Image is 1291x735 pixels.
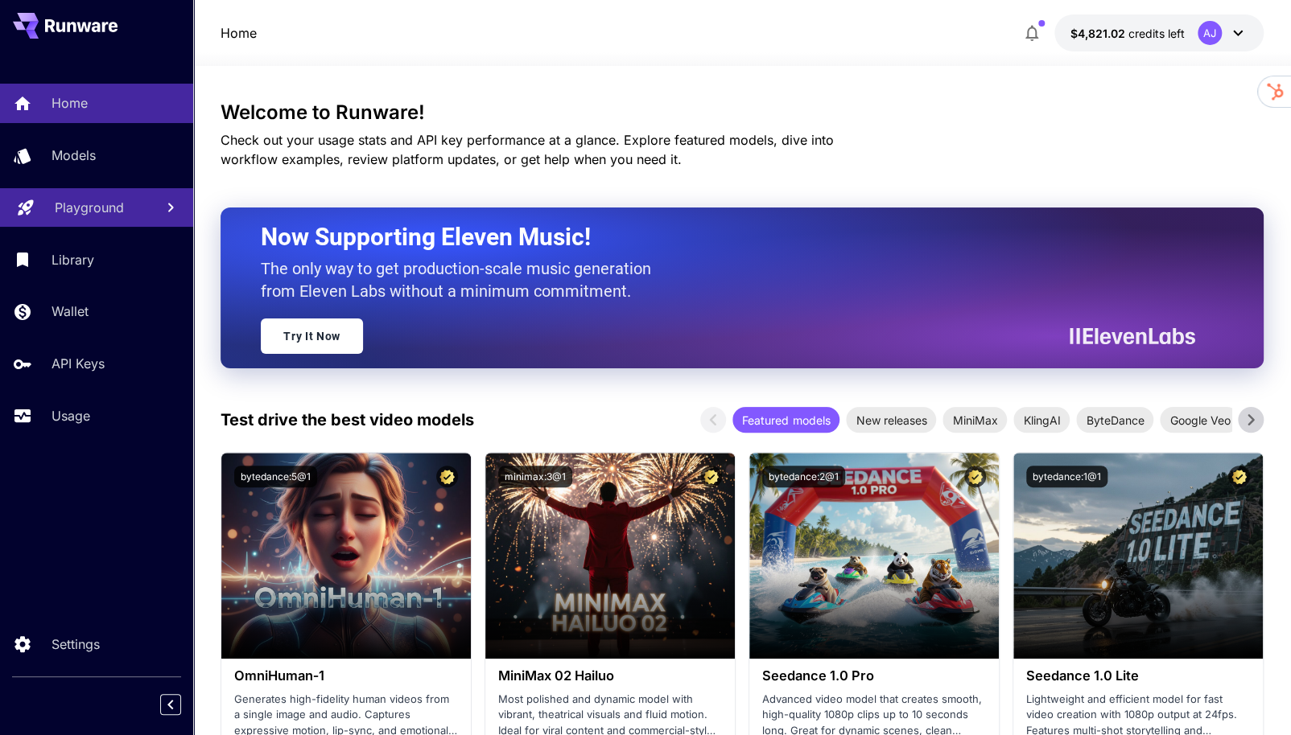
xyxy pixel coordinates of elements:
button: bytedance:1@1 [1026,466,1107,487]
span: Check out your usage stats and API key performance at a glance. Explore featured models, dive int... [221,132,834,167]
div: ByteDance [1076,407,1153,433]
h2: Now Supporting Eleven Music! [261,222,1183,253]
button: minimax:3@1 [498,466,572,487]
nav: breadcrumb [221,23,257,43]
div: New releases [846,407,936,433]
span: KlingAI [1013,412,1070,429]
a: Home [221,23,257,43]
h3: Welcome to Runware! [221,101,1264,124]
h3: OmniHuman‑1 [234,668,458,684]
p: Playground [55,198,124,217]
button: Certified Model – Vetted for best performance and includes a commercial license. [436,466,458,487]
img: alt [221,453,471,659]
p: API Keys [52,354,105,373]
span: ByteDance [1076,412,1153,429]
div: $4,821.01564 [1070,25,1185,42]
button: Certified Model – Vetted for best performance and includes a commercial license. [1228,466,1250,487]
img: alt [1013,453,1263,659]
span: Featured models [732,412,839,429]
span: credits left [1128,27,1185,40]
p: Test drive the best video models [221,408,474,432]
img: alt [485,453,735,659]
span: $4,821.02 [1070,27,1128,40]
div: Collapse sidebar [172,690,193,719]
button: Certified Model – Vetted for best performance and includes a commercial license. [964,466,986,487]
button: Certified Model – Vetted for best performance and includes a commercial license. [700,466,722,487]
button: bytedance:5@1 [234,466,317,487]
p: The only way to get production-scale music generation from Eleven Labs without a minimum commitment. [261,257,663,302]
span: MiniMax [942,412,1007,429]
div: KlingAI [1013,407,1070,433]
span: Google Veo [1160,412,1239,429]
p: Wallet [52,302,89,321]
div: MiniMax [942,407,1007,433]
h3: MiniMax 02 Hailuo [498,668,722,684]
span: New releases [846,412,936,429]
p: Settings [52,634,100,654]
div: Featured models [732,407,839,433]
p: Home [52,93,88,113]
button: $4,821.01564AJ [1054,14,1264,51]
p: Usage [52,406,90,425]
div: AJ [1198,21,1222,45]
a: Try It Now [261,318,363,354]
div: Google Veo [1160,407,1239,433]
h3: Seedance 1.0 Pro [762,668,986,684]
button: bytedance:2@1 [762,466,845,487]
h3: Seedance 1.0 Lite [1026,668,1250,684]
button: Collapse sidebar [160,694,181,715]
img: alt [749,453,999,659]
p: Library [52,250,94,269]
p: Models [52,146,96,165]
